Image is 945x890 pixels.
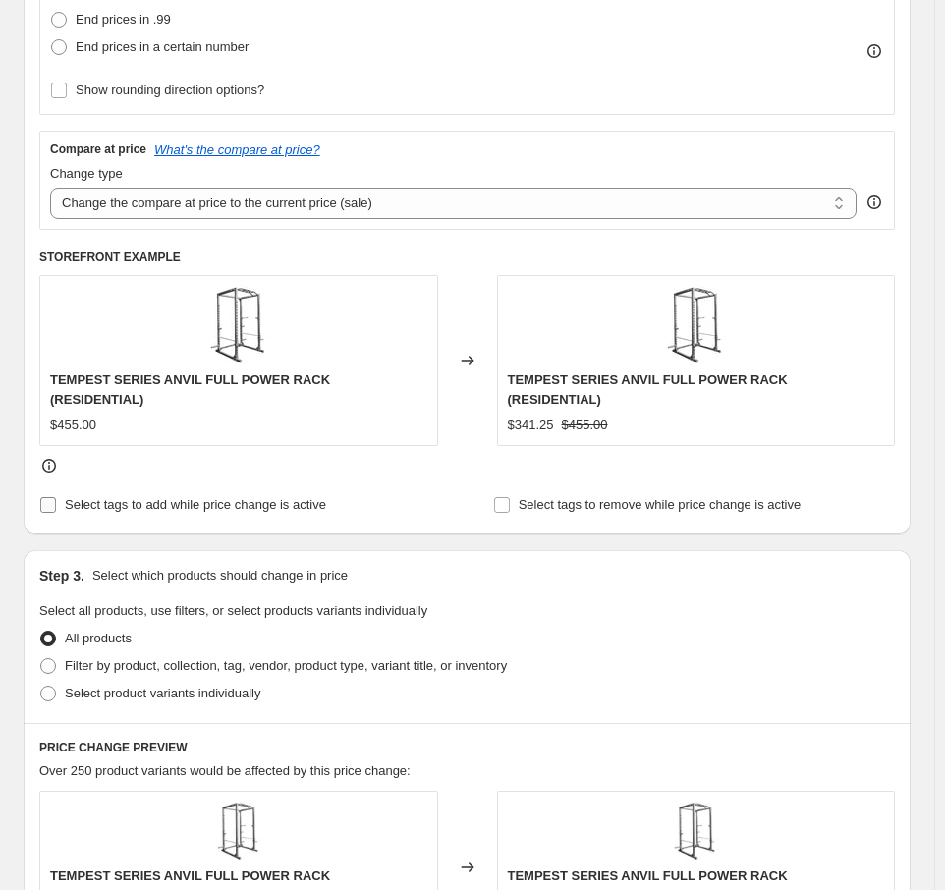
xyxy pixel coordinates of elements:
span: Select tags to add while price change is active [65,497,326,512]
p: Select which products should change in price [92,566,348,585]
span: Select tags to remove while price change is active [519,497,802,512]
h6: STOREFRONT EXAMPLE [39,250,895,265]
img: anvil_45_1080_80x.jpg [656,286,735,364]
img: anvil_45_1080_80x.jpg [209,802,268,861]
span: Select all products, use filters, or select products variants individually [39,603,427,618]
span: TEMPEST SERIES ANVIL FULL POWER RACK (RESIDENTIAL) [50,372,330,407]
h2: Step 3. [39,566,84,585]
span: Over 250 product variants would be affected by this price change: [39,763,411,778]
strike: $455.00 [562,416,608,435]
span: Change type [50,166,123,181]
h3: Compare at price [50,141,146,157]
button: What's the compare at price? [154,142,320,157]
span: TEMPEST SERIES ANVIL FULL POWER RACK (RESIDENTIAL) [508,372,788,407]
h6: PRICE CHANGE PREVIEW [39,740,895,755]
span: End prices in .99 [76,12,171,27]
span: Show rounding direction options? [76,83,264,97]
div: $341.25 [508,416,554,435]
span: End prices in a certain number [76,39,249,54]
span: Select product variants individually [65,686,260,700]
span: All products [65,631,132,645]
img: anvil_45_1080_80x.jpg [666,802,725,861]
div: $455.00 [50,416,96,435]
span: Filter by product, collection, tag, vendor, product type, variant title, or inventory [65,658,507,673]
div: help [864,193,884,212]
img: anvil_45_1080_80x.jpg [199,286,278,364]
